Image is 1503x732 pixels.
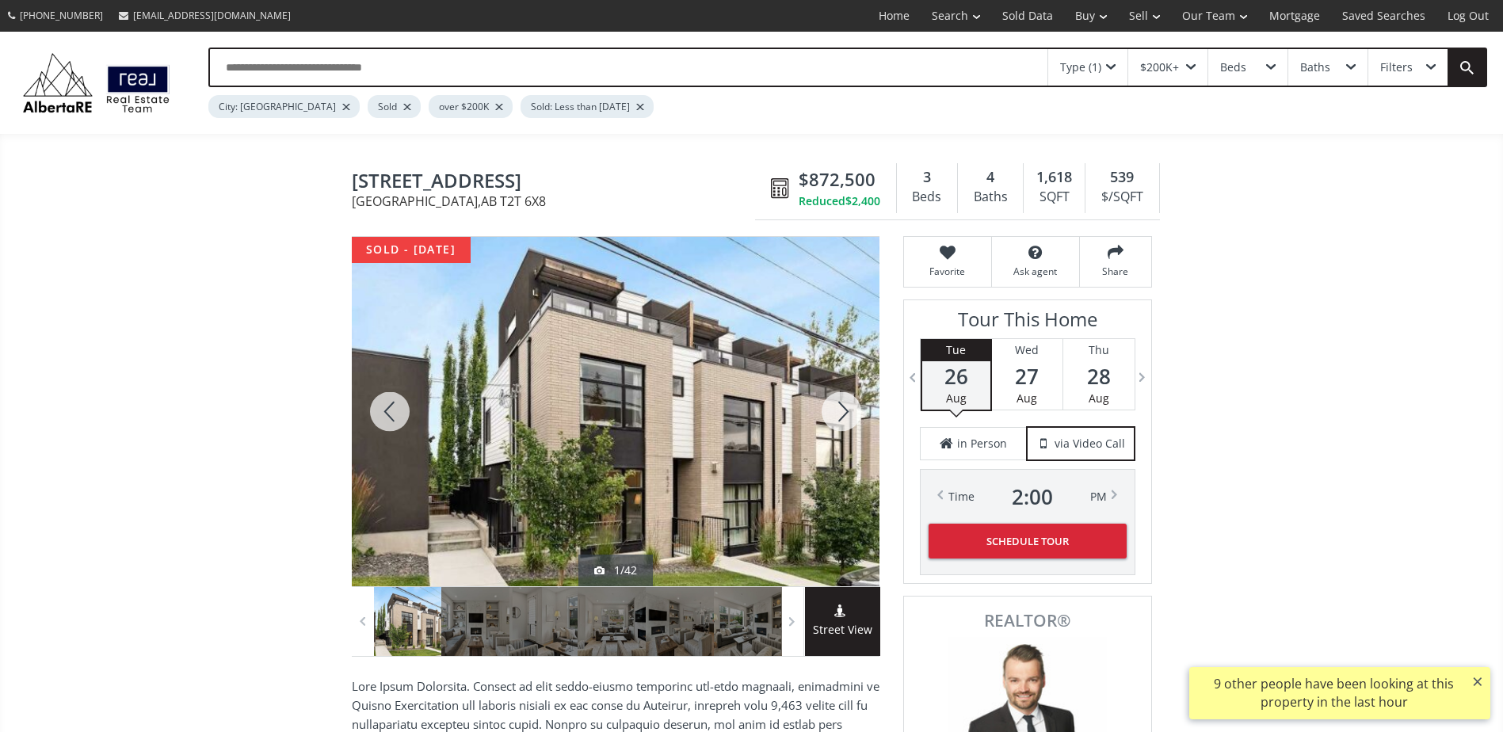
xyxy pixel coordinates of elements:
div: Thu [1063,339,1135,361]
div: Type (1) [1060,62,1101,73]
div: 1/42 [594,562,637,578]
div: Reduced [799,193,880,209]
div: 539 [1093,167,1150,188]
a: [EMAIL_ADDRESS][DOMAIN_NAME] [111,1,299,30]
span: 28 [1063,365,1135,387]
span: [PHONE_NUMBER] [20,9,103,22]
div: Sold [368,95,421,118]
div: 3 [905,167,949,188]
button: Schedule Tour [929,524,1127,559]
span: Street View [805,621,880,639]
button: × [1465,667,1490,696]
span: 2 : 00 [1012,486,1053,508]
div: Beds [1220,62,1246,73]
div: Beds [905,185,949,209]
span: 27 [992,365,1062,387]
span: Aug [1089,391,1109,406]
span: via Video Call [1055,436,1125,452]
div: Wed [992,339,1062,361]
div: over $200K [429,95,513,118]
div: $200K+ [1140,62,1179,73]
span: $2,400 [845,193,880,209]
div: Time PM [948,486,1107,508]
div: Tue [922,339,990,361]
span: Aug [946,391,967,406]
div: sold - [DATE] [352,237,471,263]
div: 1826 38 Avenue SW Calgary, AB T2T 6X8 - Photo 1 of 42 [352,237,879,586]
span: [EMAIL_ADDRESS][DOMAIN_NAME] [133,9,291,22]
span: REALTOR® [921,612,1134,629]
span: $872,500 [799,167,875,192]
span: Ask agent [1000,265,1071,278]
span: 1826 38 Avenue SW [352,170,763,195]
div: 9 other people have been looking at this property in the last hour [1197,675,1471,711]
h3: Tour This Home [920,308,1135,338]
span: 26 [922,365,990,387]
img: Logo [16,49,177,116]
span: Favorite [912,265,983,278]
div: Baths [1300,62,1330,73]
span: [GEOGRAPHIC_DATA] , AB T2T 6X8 [352,195,763,208]
span: in Person [957,436,1007,452]
span: Aug [1017,391,1037,406]
div: 4 [966,167,1015,188]
div: City: [GEOGRAPHIC_DATA] [208,95,360,118]
div: Sold: Less than [DATE] [521,95,654,118]
div: Filters [1380,62,1413,73]
span: 1,618 [1036,167,1072,188]
div: Baths [966,185,1015,209]
div: SQFT [1032,185,1077,209]
div: $/SQFT [1093,185,1150,209]
span: Share [1088,265,1143,278]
